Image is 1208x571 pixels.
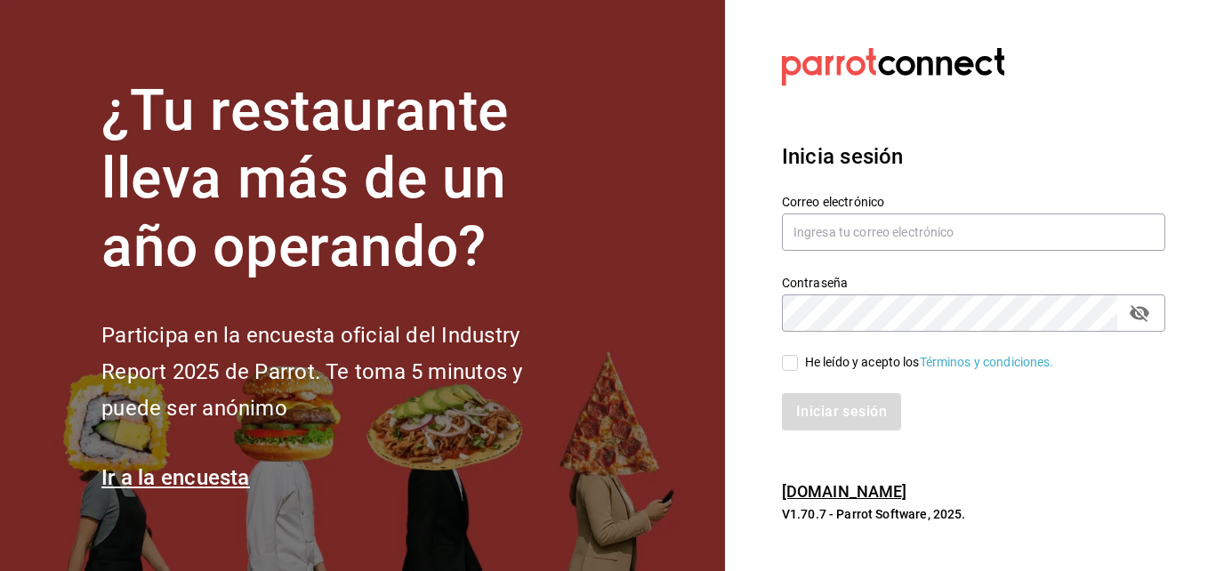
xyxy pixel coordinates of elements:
h1: ¿Tu restaurante lleva más de un año operando? [101,77,582,282]
input: Ingresa tu correo electrónico [782,213,1165,251]
label: Correo electrónico [782,195,1165,207]
div: He leído y acepto los [805,353,1054,372]
label: Contraseña [782,276,1165,288]
a: [DOMAIN_NAME] [782,482,907,501]
p: V1.70.7 - Parrot Software, 2025. [782,505,1165,523]
h3: Inicia sesión [782,141,1165,173]
a: Términos y condiciones. [920,355,1054,369]
h2: Participa en la encuesta oficial del Industry Report 2025 de Parrot. Te toma 5 minutos y puede se... [101,318,582,426]
button: passwordField [1124,298,1155,328]
a: Ir a la encuesta [101,465,250,490]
